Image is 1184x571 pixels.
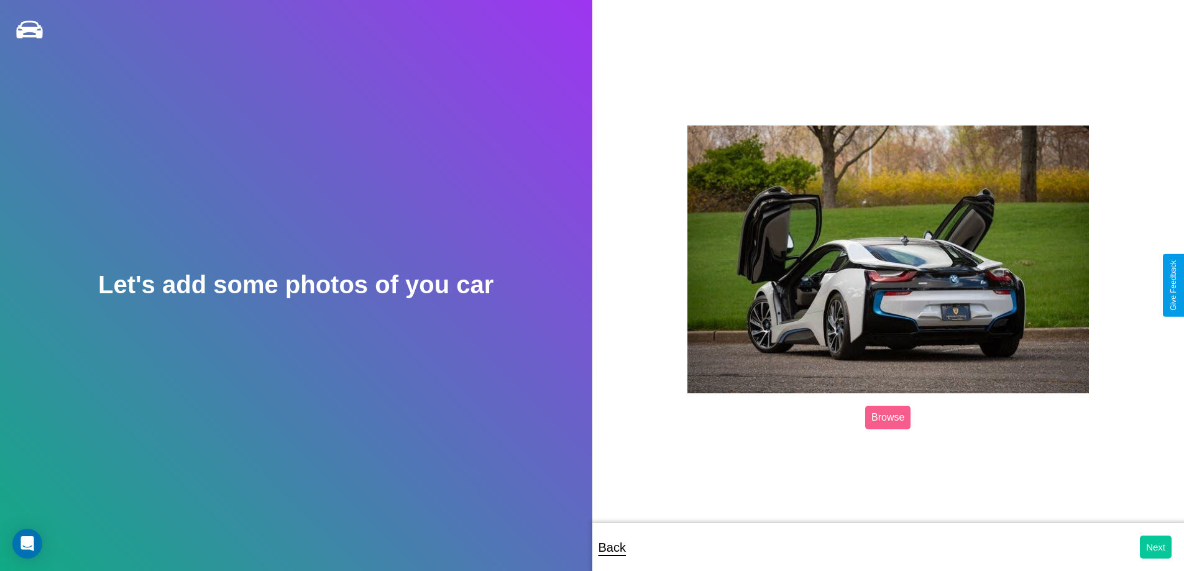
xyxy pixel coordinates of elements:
[98,271,493,299] h2: Let's add some photos of you car
[12,529,42,559] div: Open Intercom Messenger
[1169,260,1178,311] div: Give Feedback
[687,126,1089,393] img: posted
[1140,536,1172,559] button: Next
[865,406,911,429] label: Browse
[599,536,626,559] p: Back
